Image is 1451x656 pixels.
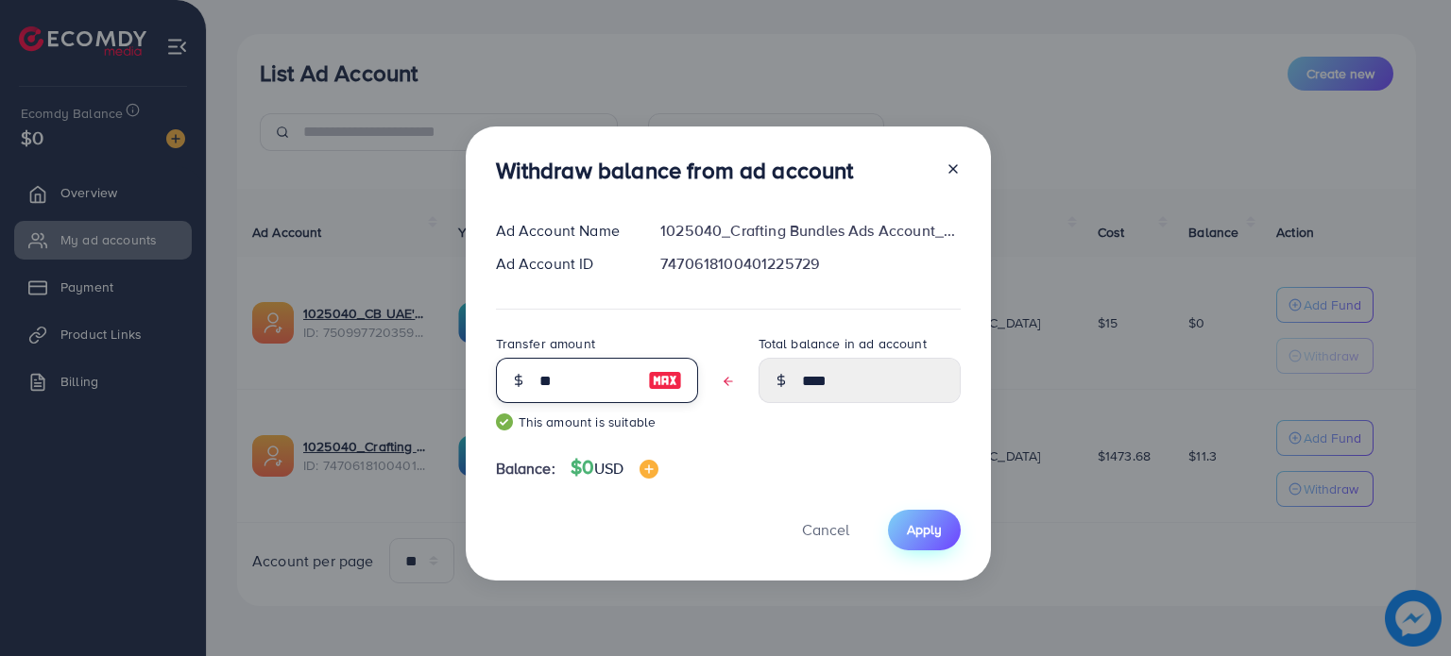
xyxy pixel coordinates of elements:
div: 1025040_Crafting Bundles Ads Account_1739388829774 [645,220,975,242]
img: image [640,460,658,479]
small: This amount is suitable [496,412,698,431]
div: Ad Account Name [481,220,646,242]
div: Ad Account ID [481,253,646,275]
span: Apply [907,520,942,539]
h3: Withdraw balance from ad account [496,157,854,184]
label: Total balance in ad account [759,334,927,353]
button: Apply [888,510,961,550]
span: Balance: [496,458,555,479]
h4: $0 [571,456,658,479]
span: Cancel [802,519,849,540]
div: 7470618100401225729 [645,253,975,275]
button: Cancel [778,510,873,550]
span: USD [594,458,623,479]
label: Transfer amount [496,334,595,353]
img: guide [496,413,513,430]
img: image [648,369,682,392]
